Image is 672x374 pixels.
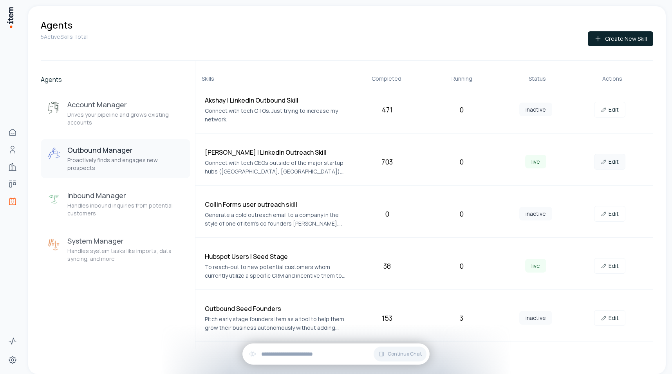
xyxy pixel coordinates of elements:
img: Item Brain Logo [6,6,14,29]
p: Handles inbound inquiries from potential customers [67,202,184,217]
p: Proactively finds and engages new prospects [67,156,184,172]
p: Connect with tech CTOs. Just trying to increase my network. [205,107,347,124]
h3: Inbound Manager [67,191,184,200]
a: Home [5,125,20,140]
a: Edit [594,102,625,117]
h3: Outbound Manager [67,145,184,155]
a: Edit [594,258,625,274]
a: Edit [594,206,625,222]
span: live [525,259,546,273]
div: 0 [428,208,496,219]
div: Skills [202,75,346,83]
div: Status [503,75,572,83]
img: Inbound Manager [47,192,61,206]
h1: Agents [41,19,72,31]
span: inactive [519,311,552,325]
span: Continue Chat [388,351,422,357]
h4: [PERSON_NAME] | LinkedIn Outreach Skill [205,148,347,157]
a: Agents [5,193,20,209]
h3: System Manager [67,236,184,246]
h4: Akshay | LinkedIn Outbound Skill [205,96,347,105]
a: Activity [5,333,20,349]
div: Running [428,75,497,83]
a: Edit [594,154,625,170]
div: 3 [428,313,496,323]
h3: Account Manager [67,100,184,109]
div: 703 [353,156,421,167]
a: Deals [5,176,20,192]
button: Inbound ManagerInbound ManagerHandles inbound inquiries from potential customers [41,184,190,224]
p: Handles system tasks like imports, data syncing, and more [67,247,184,263]
p: 5 Active Skills Total [41,33,88,41]
button: Create New Skill [588,31,653,46]
p: Generate a cold outreach email to a company in the style of one of item’s co founders [PERSON_NAM... [205,211,347,228]
div: 0 [428,104,496,115]
h4: Collin Forms user outreach skill [205,200,347,209]
div: Continue Chat [242,343,430,365]
div: 38 [353,260,421,271]
h4: Outbound Seed Founders [205,304,347,313]
button: System ManagerSystem ManagerHandles system tasks like imports, data syncing, and more [41,230,190,269]
div: 471 [353,104,421,115]
div: 0 [353,208,421,219]
div: 153 [353,313,421,323]
button: Account ManagerAccount ManagerDrives your pipeline and grows existing accounts [41,94,190,133]
div: Completed [352,75,421,83]
p: Drives your pipeline and grows existing accounts [67,111,184,126]
p: Pitch early stage founders item as a tool to help them grow their business autonomously without a... [205,315,347,332]
span: inactive [519,103,552,116]
div: Actions [578,75,647,83]
h2: Agents [41,75,190,84]
a: Edit [594,310,625,326]
p: Connect with tech CEOs outside of the major startup hubs ([GEOGRAPHIC_DATA], [GEOGRAPHIC_DATA]). ... [205,159,347,176]
a: Settings [5,352,20,368]
div: 0 [428,260,496,271]
img: Account Manager [47,101,61,116]
h4: Hubspot Users | Seed Stage [205,252,347,261]
img: Outbound Manager [47,147,61,161]
p: To reach-out to new potential customers whom currently utilize a specific CRM and incentive them ... [205,263,347,280]
button: Continue Chat [374,347,426,361]
span: inactive [519,207,552,220]
a: People [5,142,20,157]
div: 0 [428,156,496,167]
a: Companies [5,159,20,175]
button: Outbound ManagerOutbound ManagerProactively finds and engages new prospects [41,139,190,178]
img: System Manager [47,238,61,252]
span: live [525,155,546,168]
